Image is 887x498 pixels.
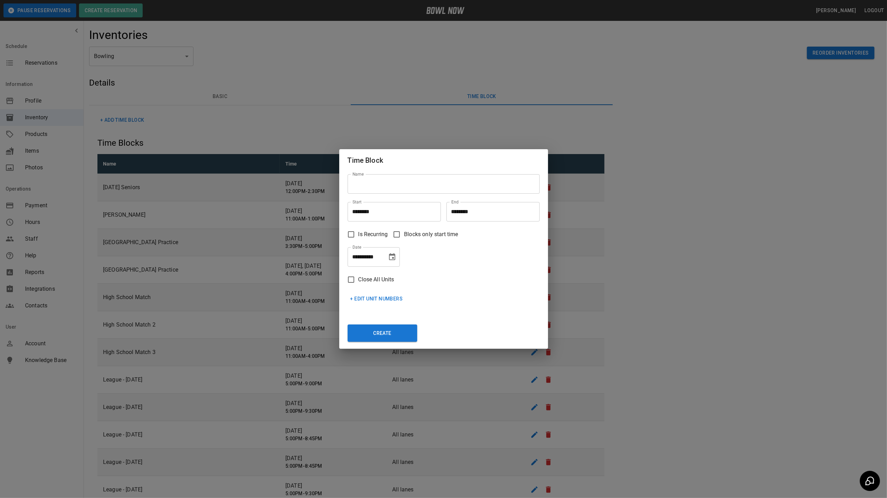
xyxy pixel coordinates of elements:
h2: Time Block [339,149,548,171]
button: Create [348,324,417,342]
button: + Edit Unit Numbers [348,292,406,305]
span: Close All Units [358,275,394,284]
span: Blocks only start time [404,230,458,239]
button: Choose date, selected date is Oct 2, 2025 [385,250,399,264]
input: Choose time, selected time is 12:00 PM [446,202,535,222]
label: Start [353,199,362,205]
span: Is Recurring [358,230,388,239]
label: End [451,199,459,205]
input: Choose time, selected time is 12:00 PM [348,202,436,222]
